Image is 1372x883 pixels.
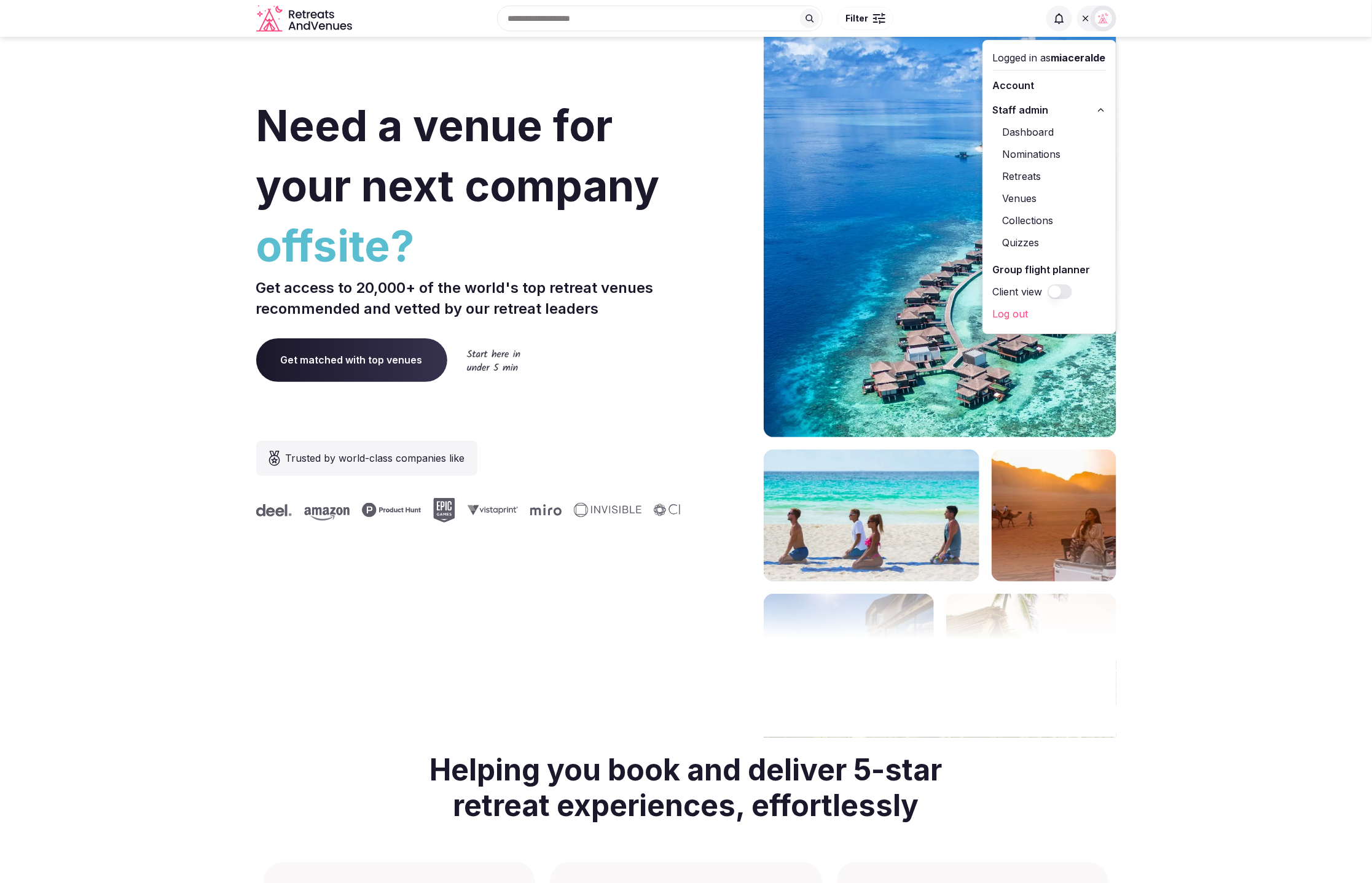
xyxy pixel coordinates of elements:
a: Collections [993,211,1106,230]
a: Venues [993,189,1106,208]
svg: Retreats and Venues company logo [256,5,355,33]
a: Retreats [993,166,1106,186]
button: Staff admin [993,100,1106,120]
a: Dashboard [993,122,1106,142]
a: Account [993,76,1106,95]
div: Logged in as [993,50,1106,65]
label: Client view [993,284,1043,299]
img: miaceralde [1095,10,1112,27]
button: Filter [837,7,893,30]
a: Log out [993,304,1106,324]
span: Filter [845,12,868,25]
span: Staff admin [993,103,1049,117]
span: miaceralde [1051,52,1106,64]
a: Group flight planner [993,260,1106,279]
a: Nominations [993,144,1106,164]
a: Quizzes [993,233,1106,252]
a: Visit the homepage [256,5,355,33]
